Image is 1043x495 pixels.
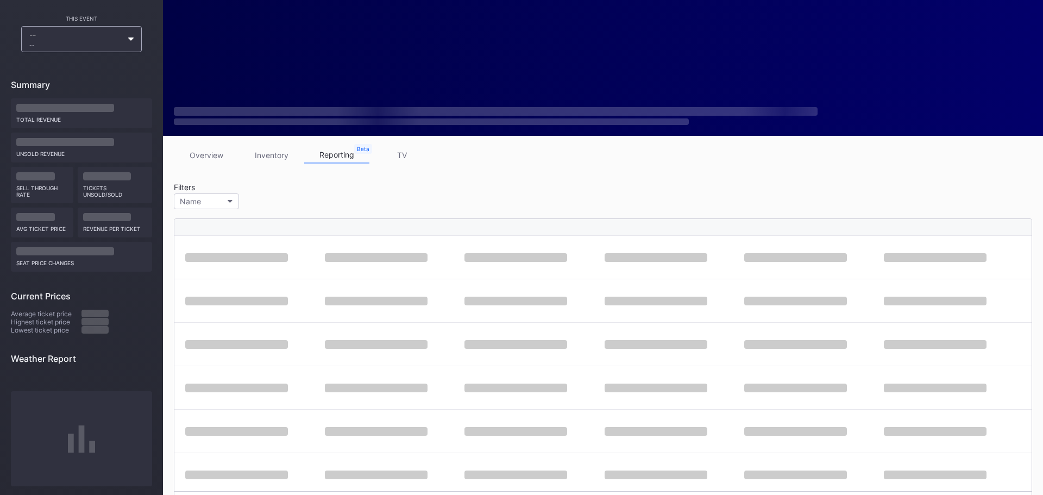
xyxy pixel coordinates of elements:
[11,291,152,302] div: Current Prices
[239,147,304,164] a: inventory
[11,318,81,326] div: Highest ticket price
[11,353,152,364] div: Weather Report
[83,180,147,198] div: Tickets Unsold/Sold
[29,42,123,48] div: --
[16,180,68,198] div: Sell Through Rate
[16,146,147,157] div: Unsold Revenue
[16,221,68,232] div: Avg ticket price
[369,147,435,164] a: TV
[11,79,152,90] div: Summary
[11,326,81,334] div: Lowest ticket price
[16,255,147,266] div: seat price changes
[174,193,239,209] button: Name
[16,112,147,123] div: Total Revenue
[11,15,152,22] div: This Event
[83,221,147,232] div: Revenue per ticket
[304,147,369,164] a: reporting
[11,310,81,318] div: Average ticket price
[180,197,201,206] div: Name
[174,183,244,192] div: Filters
[29,30,123,48] div: --
[174,147,239,164] a: overview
